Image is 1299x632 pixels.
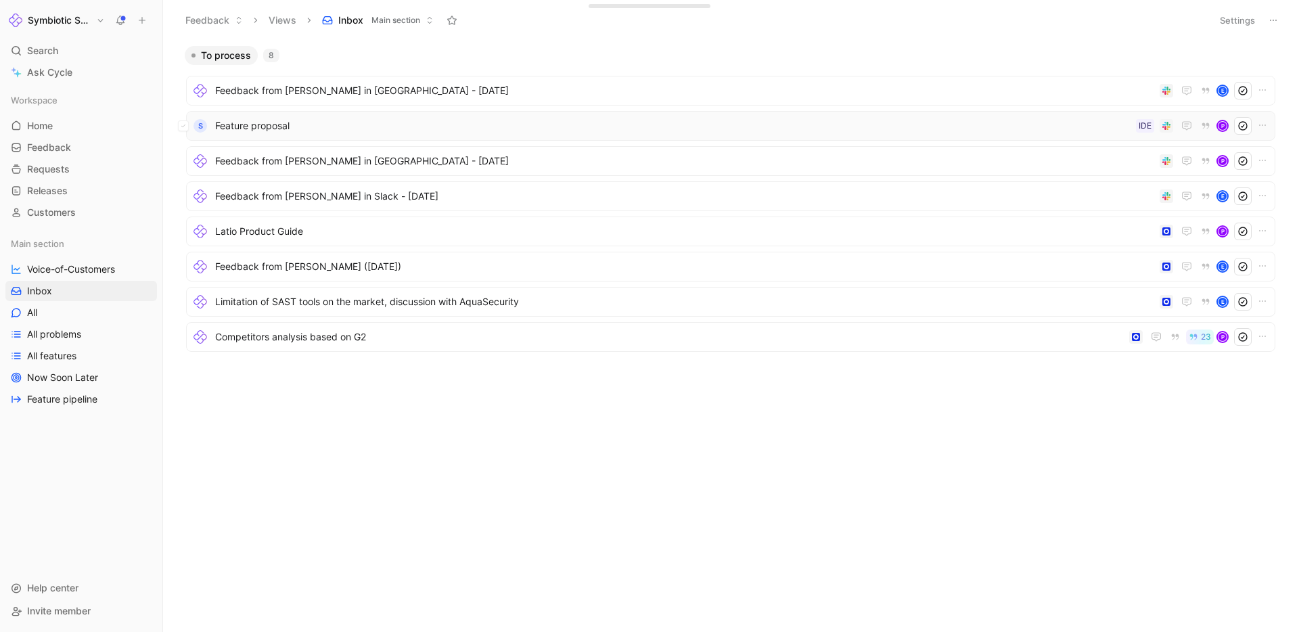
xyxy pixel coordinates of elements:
a: logoLatio Product GuideP [186,217,1275,246]
span: Releases [27,184,68,198]
div: E [1218,297,1227,307]
a: Feature pipeline [5,389,157,409]
a: logoFeedback from [PERSON_NAME] in Slack - [DATE]E [186,181,1275,211]
span: Invite member [27,605,91,616]
a: Home [5,116,157,136]
h1: Symbiotic Security [28,14,91,26]
button: Symbiotic SecuritySymbiotic Security [5,11,108,30]
span: Limitation of SAST tools on the market, discussion with AquaSecurity [215,294,1154,310]
span: Now Soon Later [27,371,98,384]
a: logoFeedback from [PERSON_NAME] in [GEOGRAPHIC_DATA] - [DATE]E [186,76,1275,106]
img: Symbiotic Security [9,14,22,27]
a: logoFeedback from [PERSON_NAME] in [GEOGRAPHIC_DATA] - [DATE]P [186,146,1275,176]
img: logo [193,295,207,309]
div: Search [5,41,157,61]
span: Ask Cycle [27,64,72,81]
span: Competitors analysis based on G2 [215,329,1124,345]
div: P [1218,156,1227,166]
div: P [1218,332,1227,342]
span: All problems [27,328,81,341]
img: logo [193,154,207,168]
a: logoCompetitors analysis based on G223P [186,322,1275,352]
a: Requests [5,159,157,179]
a: All [5,302,157,323]
div: Main sectionVoice-of-CustomersInboxAllAll problemsAll featuresNow Soon LaterFeature pipeline [5,233,157,409]
span: Feedback from [PERSON_NAME] in [GEOGRAPHIC_DATA] - [DATE] [215,83,1154,99]
img: logo [193,330,207,344]
span: Main section [11,237,64,250]
div: Main section [5,233,157,254]
div: E [1218,262,1227,271]
span: Feedback from [PERSON_NAME] in [GEOGRAPHIC_DATA] - [DATE] [215,153,1154,169]
span: Workspace [11,93,58,107]
span: Inbox [338,14,363,27]
span: Requests [27,162,70,176]
a: All features [5,346,157,366]
div: E [1218,191,1227,201]
div: IDE [1139,119,1152,133]
div: Invite member [5,601,157,621]
button: 23 [1186,330,1214,344]
img: logo [193,189,207,203]
span: Customers [27,206,76,219]
div: To process8 [179,46,1282,357]
a: logoLimitation of SAST tools on the market, discussion with AquaSecurityE [186,287,1275,317]
a: All problems [5,324,157,344]
span: To process [201,49,251,62]
span: Search [27,43,58,59]
div: Workspace [5,90,157,110]
a: Now Soon Later [5,367,157,388]
a: logoFeedback from [PERSON_NAME] ([DATE])E [186,252,1275,281]
div: Help center [5,578,157,598]
button: To process [185,46,258,65]
span: Feature proposal [215,118,1131,134]
button: Views [263,10,302,30]
a: Inbox [5,281,157,301]
span: Voice-of-Customers [27,263,115,276]
div: s [193,119,207,133]
img: logo [193,84,207,97]
span: Home [27,119,53,133]
span: 23 [1201,333,1211,341]
button: Settings [1214,11,1261,30]
img: logo [193,260,207,273]
div: E [1218,86,1227,95]
span: Feedback from [PERSON_NAME] ([DATE]) [215,258,1154,275]
a: sFeature proposalIDEP [186,111,1275,141]
img: logo [193,225,207,238]
a: Customers [5,202,157,223]
div: P [1218,227,1227,236]
span: Inbox [27,284,52,298]
a: Ask Cycle [5,62,157,83]
span: All features [27,349,76,363]
span: Main section [371,14,420,27]
span: Help center [27,582,78,593]
span: Feedback [27,141,71,154]
span: Feature pipeline [27,392,97,406]
a: Releases [5,181,157,201]
span: All [27,306,37,319]
div: P [1218,121,1227,131]
button: InboxMain section [316,10,440,30]
span: Latio Product Guide [215,223,1154,240]
button: Feedback [179,10,249,30]
a: Feedback [5,137,157,158]
a: Voice-of-Customers [5,259,157,279]
span: Feedback from [PERSON_NAME] in Slack - [DATE] [215,188,1154,204]
div: 8 [263,49,279,62]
